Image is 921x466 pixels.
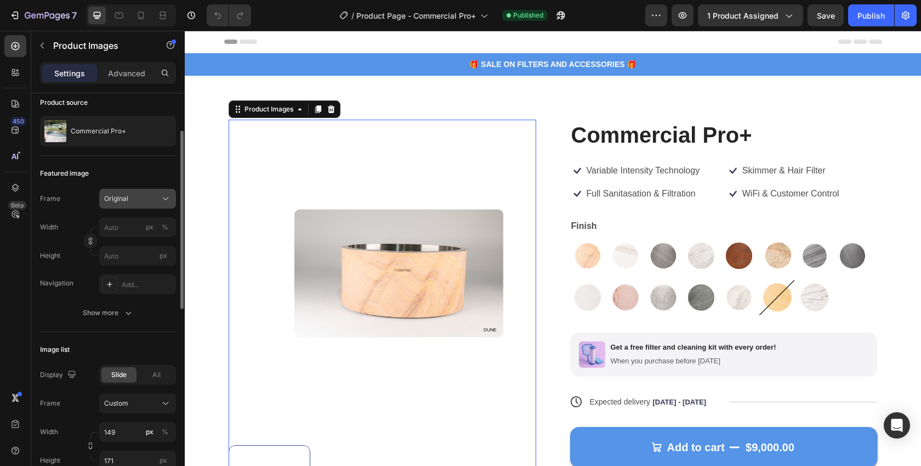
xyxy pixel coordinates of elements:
div: Image list [40,345,70,355]
div: Add... [122,280,173,290]
p: Commercial Pro+ [71,127,126,135]
button: 1 product assigned [698,4,803,26]
div: Publish [857,10,885,21]
legend: Finish [385,188,413,203]
button: Add to cart [385,396,693,437]
button: px [158,425,172,439]
label: Width [40,222,58,232]
button: Show more [40,303,176,323]
label: Height [40,456,60,465]
div: $9,000.00 [560,408,611,425]
p: WiFi & Customer Control [558,158,655,169]
input: px [99,246,176,266]
span: px [160,251,167,260]
span: / [351,10,354,21]
button: px [158,221,172,234]
p: Skimmer & Hair Filter [558,134,641,146]
span: 1 product assigned [707,10,778,21]
button: % [143,221,156,234]
p: Settings [54,68,85,79]
input: px% [99,217,176,237]
div: % [162,427,168,437]
div: Display [40,368,78,383]
p: 7 [72,9,77,22]
span: All [152,370,161,380]
h1: Commercial Pro+ [385,89,693,120]
img: product feature img [44,120,66,142]
div: px [146,222,153,232]
div: Undo/Redo [207,4,251,26]
div: % [162,222,168,232]
span: Published [513,10,543,20]
span: Product Page - Commercial Pro+ [356,10,476,21]
button: Save [808,4,844,26]
p: Variable Intensity Technology [402,134,515,146]
div: Product source [40,98,88,108]
div: Featured image [40,169,89,178]
label: Height [40,251,60,261]
span: Original [104,194,128,204]
span: [DATE] - [DATE] [468,367,521,375]
p: Product Images [53,39,146,52]
div: Beta [8,201,26,210]
span: Save [817,11,835,20]
button: Publish [848,4,894,26]
input: px% [99,422,176,442]
div: Navigation [40,278,73,288]
label: Frame [40,398,60,408]
div: 450 [10,117,26,126]
div: Add to cart [482,409,540,424]
div: Show more [83,307,134,318]
button: 7 [4,4,82,26]
iframe: Design area [185,31,921,466]
span: Expected delivery [405,367,466,375]
label: Frame [40,194,60,204]
div: Open Intercom Messenger [884,412,910,439]
button: Original [99,189,176,209]
img: gempages_564651905884619538-09b03ae7-5ec0-47c1-867f-32f3a21dfa87.png [394,311,420,337]
span: px [160,456,167,464]
p: Advanced [108,68,145,79]
span: Slide [111,370,127,380]
p: When you purchase before [DATE] [426,326,592,335]
span: Custom [104,398,128,408]
label: Width [40,427,58,437]
p: Full Sanitasation & Filtration [402,158,511,169]
div: px [146,427,153,437]
button: Custom [99,394,176,413]
p: Get a free filter and cleaning kit with every order! [426,312,592,322]
button: % [143,425,156,439]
